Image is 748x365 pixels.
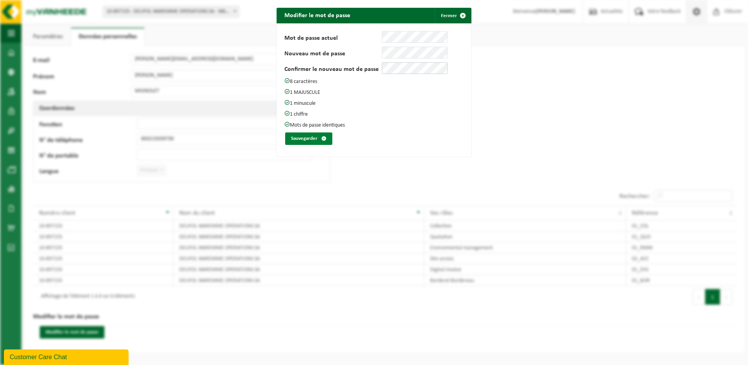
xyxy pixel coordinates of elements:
label: Mot de passe actuel [284,35,382,43]
p: 1 chiffre [284,111,464,118]
h2: Modifier le mot de passe [277,8,358,23]
p: 1 minuscule [284,100,464,107]
p: Mots de passe identiques [284,122,464,129]
p: 8 caractères [284,78,464,85]
label: Nouveau mot de passe [284,51,382,58]
button: Sauvegarder [285,132,332,145]
button: Fermer [435,8,471,23]
label: Confirmer le nouveau mot de passe [284,66,382,74]
p: 1 MAJUSCULE [284,89,464,96]
iframe: chat widget [4,348,130,365]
